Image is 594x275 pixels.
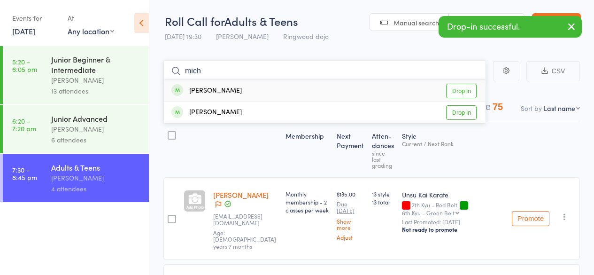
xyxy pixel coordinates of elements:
a: [DATE] [12,26,35,36]
a: Drop in [446,84,477,98]
button: CSV [526,61,580,81]
div: [PERSON_NAME] [171,86,242,96]
div: Not ready to promote [402,226,504,233]
div: Next Payment [333,126,368,173]
div: since last grading [372,150,395,168]
div: Membership [282,126,332,173]
time: 5:20 - 6:05 pm [12,58,37,73]
small: Due [DATE] [337,201,364,214]
div: At [68,10,114,26]
div: 13 attendees [51,86,141,96]
div: Any location [68,26,114,36]
a: Exit roll call [532,13,581,32]
a: [PERSON_NAME] [213,190,269,200]
div: 75 [493,102,503,112]
div: 4 attendees [51,183,141,194]
div: Last name [544,103,575,113]
a: 5:20 -6:05 pmJunior Beginner & Intermediate[PERSON_NAME]13 attendees [3,46,149,104]
a: Drop in [446,105,477,120]
div: [PERSON_NAME] [51,173,141,183]
div: Junior Advanced [51,113,141,124]
a: 6:20 -7:20 pmJunior Advanced[PERSON_NAME]6 attendees [3,105,149,153]
time: 6:20 - 7:20 pm [12,117,36,132]
div: Events for [12,10,58,26]
span: Ringwood dojo [283,31,329,41]
a: Show more [337,218,364,230]
div: [PERSON_NAME] [51,75,141,86]
div: Current / Next Rank [402,141,504,147]
button: Promote [512,211,549,226]
div: Unsu Kai Karate [402,190,504,199]
div: $135.00 [337,190,364,240]
span: Adults & Teens [224,13,298,29]
span: 13 style [372,190,395,198]
time: 7:30 - 8:45 pm [12,166,37,181]
small: Last Promoted: [DATE] [402,219,504,225]
div: Atten­dances [368,126,399,173]
span: Manual search [393,18,439,27]
small: davidberketa@hotmail.com [213,213,278,227]
span: [DATE] 19:30 [165,31,201,41]
span: Age: [DEMOGRAPHIC_DATA] years 7 months [213,228,276,250]
div: 6th Kyu - Green Belt [402,210,455,216]
div: Drop-in successful. [439,16,582,38]
span: [PERSON_NAME] [216,31,269,41]
input: Search by name [163,60,486,82]
span: Roll Call for [165,13,224,29]
span: 13 total [372,198,395,206]
div: Adults & Teens [51,162,141,173]
div: Monthly membership - 2 classes per week [285,190,329,214]
div: Junior Beginner & Intermediate [51,54,141,75]
div: [PERSON_NAME] [51,124,141,134]
a: 7:30 -8:45 pmAdults & Teens[PERSON_NAME]4 attendees [3,154,149,202]
label: Sort by [521,103,542,113]
div: 6 attendees [51,134,141,145]
a: Adjust [337,234,364,240]
div: [PERSON_NAME] [171,107,242,118]
div: 7th Kyu - Red Belt [402,202,504,216]
div: Style [398,126,508,173]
